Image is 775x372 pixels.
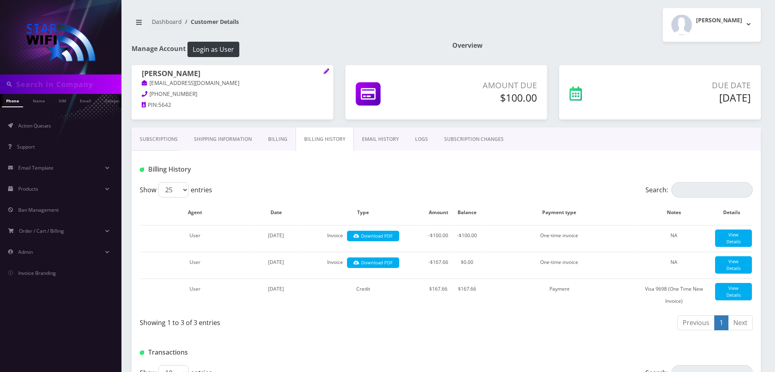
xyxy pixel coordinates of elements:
[663,8,761,42] button: [PERSON_NAME]
[141,201,249,224] th: Agent
[186,128,260,151] a: Shipping Information
[158,101,171,108] span: 5642
[268,259,284,266] span: [DATE]
[17,143,35,150] span: Support
[182,17,239,26] li: Customer Details
[354,128,407,151] a: EMAIL HISTORY
[424,278,452,311] td: $167.66
[407,128,436,151] a: LOGS
[452,42,761,49] h1: Overview
[18,249,33,255] span: Admin
[140,349,336,356] h1: Transactions
[132,42,440,57] h1: Manage Account
[268,285,284,292] span: [DATE]
[268,232,284,239] span: [DATE]
[347,231,399,242] a: Download PDF
[482,225,637,251] td: One-time invoice
[302,252,424,278] td: Invoice
[424,252,452,278] td: -$167.66
[141,252,249,278] td: User
[715,256,752,274] a: View Details
[16,77,119,92] input: Search in Company
[29,94,49,106] a: Name
[76,94,95,106] a: Email
[436,79,537,91] p: Amount Due
[55,94,70,106] a: SIM
[671,182,753,198] input: Search:
[24,22,97,62] img: StarWiFi
[142,79,239,87] a: [EMAIL_ADDRESS][DOMAIN_NAME]
[728,315,753,330] a: Next
[250,201,302,224] th: Date
[347,257,399,268] a: Download PDF
[149,90,197,98] span: [PHONE_NUMBER]
[132,13,440,36] nav: breadcrumb
[186,44,239,53] a: Login as User
[482,252,637,278] td: One-time invoice
[637,278,710,311] td: Visa 9698 (One Time New Invoice)
[18,185,38,192] span: Products
[140,182,212,198] label: Show entries
[140,315,440,327] div: Showing 1 to 3 of 3 entries
[158,182,189,198] select: Showentries
[696,17,742,24] h2: [PERSON_NAME]
[424,225,452,251] td: -$100.00
[2,94,23,107] a: Phone
[132,128,186,151] a: Subscriptions
[634,79,751,91] p: Due Date
[142,69,323,79] h1: [PERSON_NAME]
[453,278,481,311] td: $167.66
[140,166,336,173] h1: Billing History
[152,18,182,26] a: Dashboard
[101,94,128,106] a: Company
[302,201,424,224] th: Type
[19,227,64,234] span: Order / Cart / Billing
[645,182,753,198] label: Search:
[637,201,710,224] th: Notes
[140,351,144,355] img: Transactions
[424,201,452,224] th: Amount
[482,278,637,311] td: Payment
[260,128,296,151] a: Billing
[302,225,424,251] td: Invoice
[141,225,249,251] td: User
[714,315,728,330] a: 1
[715,283,752,300] a: View Details
[634,91,751,104] h5: [DATE]
[18,270,56,276] span: Invoice Branding
[141,278,249,311] td: User
[302,278,424,311] td: Credit
[637,225,710,251] td: NA
[453,252,481,278] td: $0.00
[436,128,512,151] a: SUBSCRIPTION CHANGES
[142,101,158,109] a: PIN:
[18,206,59,213] span: Ban Management
[436,91,537,104] h5: $100.00
[711,201,752,224] th: Details
[187,42,239,57] button: Login as User
[453,201,481,224] th: Balance
[296,128,354,151] a: Billing History
[715,230,752,247] a: View Details
[637,252,710,278] td: NA
[18,122,51,129] span: Action Queues
[482,201,637,224] th: Payment type
[677,315,715,330] a: Previous
[453,225,481,251] td: -$100.00
[18,164,53,171] span: Email Template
